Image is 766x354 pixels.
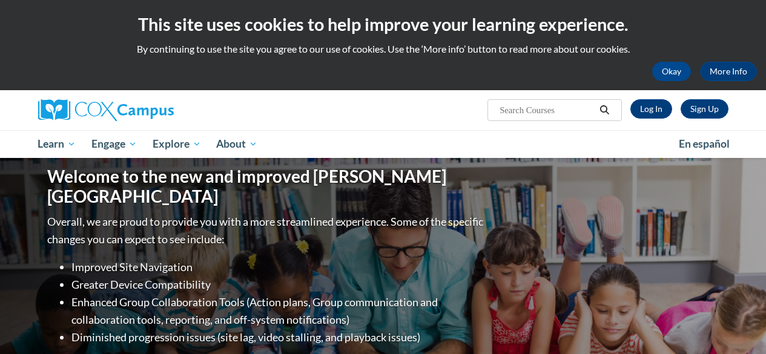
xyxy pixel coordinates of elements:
[91,137,137,151] span: Engage
[71,258,486,276] li: Improved Site Navigation
[700,62,757,81] a: More Info
[652,62,691,81] button: Okay
[9,12,757,36] h2: This site uses cookies to help improve your learning experience.
[38,99,256,121] a: Cox Campus
[38,137,76,151] span: Learn
[208,130,265,158] a: About
[145,130,209,158] a: Explore
[30,130,84,158] a: Learn
[47,166,486,207] h1: Welcome to the new and improved [PERSON_NAME][GEOGRAPHIC_DATA]
[71,329,486,346] li: Diminished progression issues (site lag, video stalling, and playback issues)
[679,137,730,150] span: En español
[718,306,756,344] iframe: Button to launch messaging window
[84,130,145,158] a: Engage
[29,130,738,158] div: Main menu
[153,137,201,151] span: Explore
[38,99,174,121] img: Cox Campus
[71,293,486,329] li: Enhanced Group Collaboration Tools (Action plans, Group communication and collaboration tools, re...
[671,131,738,157] a: En español
[498,103,595,117] input: Search Courses
[595,103,613,117] button: Search
[9,42,757,56] p: By continuing to use the site you agree to our use of cookies. Use the ‘More info’ button to read...
[71,276,486,293] li: Greater Device Compatibility
[216,137,257,151] span: About
[47,213,486,248] p: Overall, we are proud to provide you with a more streamlined experience. Some of the specific cha...
[681,99,728,119] a: Register
[630,99,672,119] a: Log In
